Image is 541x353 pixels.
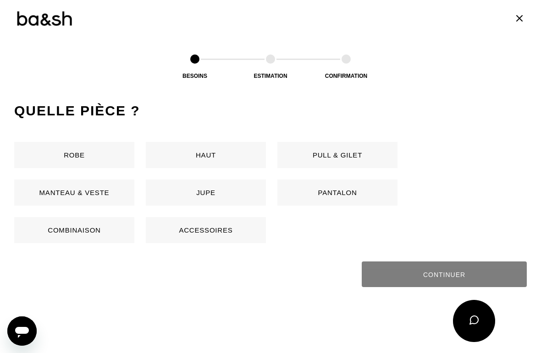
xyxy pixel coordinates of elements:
[277,142,397,168] button: Pull & gilet
[300,73,392,79] div: Confirmation
[16,10,72,27] img: Logo ba&sh by Tilli
[14,217,134,243] button: Combinaison
[362,261,527,287] button: Continuer
[14,102,527,120] h2: Quelle pièce ?
[225,73,316,79] div: Estimation
[146,142,266,168] button: Haut
[14,142,134,168] button: Robe
[149,73,241,79] div: Besoins
[146,179,266,206] button: Jupe
[277,179,397,206] button: Pantalon
[14,179,134,206] button: Manteau & Veste
[7,316,37,346] iframe: Bouton de lancement de la fenêtre de messagerie
[146,217,266,243] button: Accessoires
